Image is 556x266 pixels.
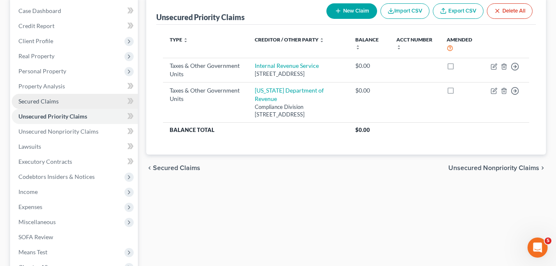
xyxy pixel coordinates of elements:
[18,22,54,29] span: Credit Report
[448,165,546,171] button: Unsecured Nonpriority Claims chevron_right
[12,79,138,94] a: Property Analysis
[18,7,61,14] span: Case Dashboard
[170,86,241,103] div: Taxes & Other Government Units
[170,62,241,78] div: Taxes & Other Government Units
[396,45,401,50] i: unfold_more
[18,158,72,165] span: Executory Contracts
[18,83,65,90] span: Property Analysis
[12,18,138,34] a: Credit Report
[18,128,98,135] span: Unsecured Nonpriority Claims
[18,67,66,75] span: Personal Property
[440,31,484,58] th: Amended
[156,12,245,22] div: Unsecured Priority Claims
[326,3,377,19] button: New Claim
[255,36,324,43] a: Creditor / Other Party unfold_more
[12,230,138,245] a: SOFA Review
[12,3,138,18] a: Case Dashboard
[18,203,42,210] span: Expenses
[448,165,539,171] span: Unsecured Nonpriority Claims
[183,38,188,43] i: unfold_more
[18,52,54,59] span: Real Property
[18,188,38,195] span: Income
[18,37,53,44] span: Client Profile
[355,127,370,133] span: $0.00
[433,3,484,19] a: Export CSV
[146,165,200,171] button: chevron_left Secured Claims
[18,218,56,225] span: Miscellaneous
[319,38,324,43] i: unfold_more
[255,70,342,78] div: [STREET_ADDRESS]
[18,98,59,105] span: Secured Claims
[255,87,324,102] a: [US_STATE] Department of Revenue
[355,45,360,50] i: unfold_more
[12,139,138,154] a: Lawsuits
[12,124,138,139] a: Unsecured Nonpriority Claims
[18,113,87,120] span: Unsecured Priority Claims
[12,154,138,169] a: Executory Contracts
[528,238,548,258] iframe: Intercom live chat
[355,36,379,50] a: Balance unfold_more
[163,122,349,137] th: Balance Total
[545,238,551,244] span: 5
[396,36,432,50] a: Acct Number unfold_more
[380,3,429,19] button: Import CSV
[255,103,342,119] div: Compliance Division [STREET_ADDRESS]
[170,36,188,43] a: Type unfold_more
[146,165,153,171] i: chevron_left
[12,94,138,109] a: Secured Claims
[487,3,533,19] button: Delete All
[153,165,200,171] span: Secured Claims
[18,248,47,256] span: Means Test
[18,143,41,150] span: Lawsuits
[355,62,383,70] div: $0.00
[12,109,138,124] a: Unsecured Priority Claims
[539,165,546,171] i: chevron_right
[18,173,95,180] span: Codebtors Insiders & Notices
[255,62,319,69] a: Internal Revenue Service
[355,86,383,95] div: $0.00
[18,233,53,240] span: SOFA Review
